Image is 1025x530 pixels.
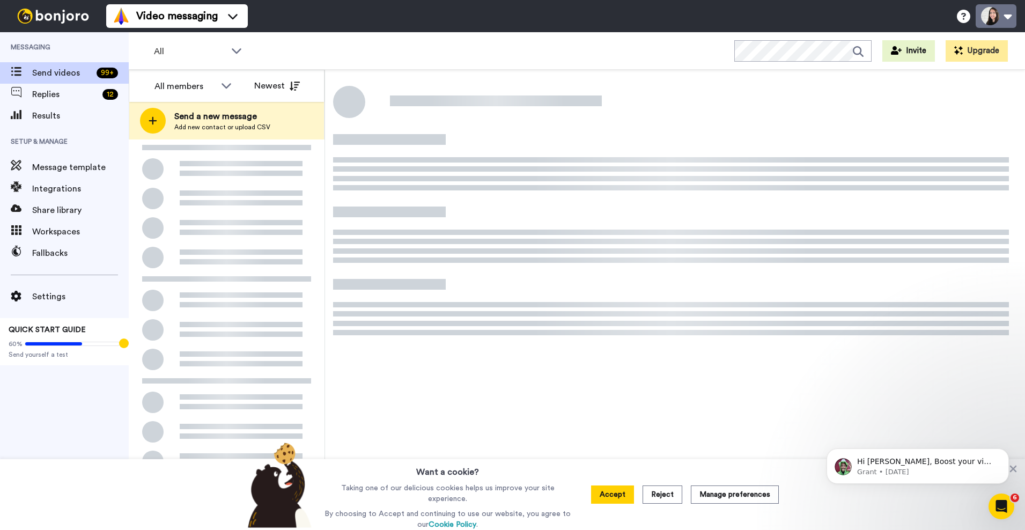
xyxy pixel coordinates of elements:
span: Add new contact or upload CSV [174,123,270,131]
iframe: Intercom notifications message [810,426,1025,501]
button: Reject [643,485,682,504]
span: Workspaces [32,225,129,238]
button: Accept [591,485,634,504]
span: Settings [32,290,129,303]
div: Tooltip anchor [119,338,129,348]
button: Invite [882,40,935,62]
img: vm-color.svg [113,8,130,25]
img: bear-with-cookie.png [238,442,318,528]
span: Fallbacks [32,247,129,260]
p: Taking one of our delicious cookies helps us improve your site experience. [322,483,573,504]
div: 99 + [97,68,118,78]
div: 12 [102,89,118,100]
div: All members [154,80,216,93]
span: 6 [1011,494,1019,502]
span: Replies [32,88,98,101]
button: Upgrade [946,40,1008,62]
span: Results [32,109,129,122]
iframe: Intercom live chat [989,494,1014,519]
button: Manage preferences [691,485,779,504]
span: Video messaging [136,9,218,24]
a: Cookie Policy [429,521,476,528]
span: Send a new message [174,110,270,123]
span: Send videos [32,67,92,79]
span: 60% [9,340,23,348]
span: Message template [32,161,129,174]
span: Integrations [32,182,129,195]
img: bj-logo-header-white.svg [13,9,93,24]
button: Newest [246,75,308,97]
span: Share library [32,204,129,217]
span: QUICK START GUIDE [9,326,86,334]
span: Send yourself a test [9,350,120,359]
span: All [154,45,226,58]
h3: Want a cookie? [416,459,479,479]
p: By choosing to Accept and continuing to use our website, you agree to our . [322,509,573,530]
